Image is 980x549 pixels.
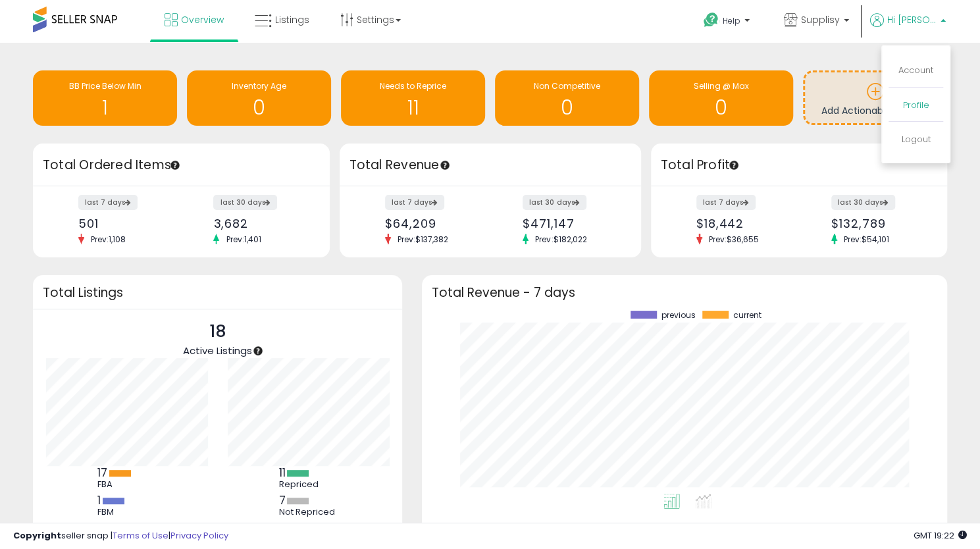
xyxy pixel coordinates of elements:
span: Prev: 1,401 [219,234,267,245]
span: Prev: 1,108 [84,234,132,245]
span: Prev: $36,655 [702,234,765,245]
div: seller snap | | [13,530,228,542]
div: $64,209 [385,217,480,230]
div: Tooltip anchor [169,159,181,171]
a: Account [898,64,933,76]
a: Non Competitive 0 [495,70,639,126]
span: Selling @ Max [694,80,749,91]
a: Hi [PERSON_NAME] [870,13,946,43]
label: last 7 days [696,195,756,210]
span: Needs to Reprice [380,80,446,91]
a: Help [693,2,763,43]
span: current [733,311,761,320]
div: Tooltip anchor [728,159,740,171]
a: Needs to Reprice 11 [341,70,485,126]
h1: 1 [39,97,170,118]
b: 1 [97,492,101,508]
label: last 30 days [523,195,586,210]
div: $471,147 [523,217,617,230]
span: Prev: $54,101 [837,234,896,245]
span: Overview [181,13,224,26]
span: BB Price Below Min [69,80,142,91]
strong: Copyright [13,529,61,542]
span: Non Competitive [534,80,600,91]
div: FBM [97,507,157,517]
span: previous [661,311,696,320]
div: Tooltip anchor [252,345,264,357]
h3: Total Profit [661,156,938,174]
a: Privacy Policy [170,529,228,542]
b: 17 [97,465,107,481]
span: Inventory Age [232,80,286,91]
div: 3,682 [213,217,306,230]
div: 501 [78,217,171,230]
a: Terms of Use [113,529,168,542]
div: Tooltip anchor [439,159,451,171]
label: last 30 days [831,195,895,210]
h3: Total Ordered Items [43,156,320,174]
div: Not Repriced [278,507,338,517]
h3: Total Revenue [349,156,631,174]
span: Hi [PERSON_NAME] [887,13,937,26]
h1: 0 [656,97,787,118]
h3: Total Revenue - 7 days [432,288,937,298]
h1: 0 [502,97,632,118]
label: last 7 days [78,195,138,210]
div: FBA [97,479,157,490]
h1: 11 [348,97,478,118]
b: 7 [278,492,285,508]
span: Add Actionable Insights [821,104,929,117]
span: Supplisy [801,13,840,26]
h3: Total Listings [43,288,392,298]
p: 18 [183,319,252,344]
span: Active Listings [183,344,252,357]
label: last 7 days [385,195,444,210]
label: last 30 days [213,195,277,210]
a: Selling @ Max 0 [649,70,793,126]
a: Profile [903,99,929,111]
span: Listings [275,13,309,26]
a: BB Price Below Min 1 [33,70,177,126]
a: Logout [902,133,931,145]
a: Add Actionable Insights [805,72,945,123]
span: Prev: $182,022 [529,234,593,245]
div: $132,789 [831,217,924,230]
span: Help [723,15,740,26]
b: 11 [278,465,285,481]
span: 2025-08-12 19:22 GMT [914,529,967,542]
i: Get Help [703,12,719,28]
span: Prev: $137,382 [391,234,455,245]
div: $18,442 [696,217,789,230]
div: Repriced [278,479,338,490]
h1: 0 [193,97,324,118]
a: Inventory Age 0 [187,70,331,126]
